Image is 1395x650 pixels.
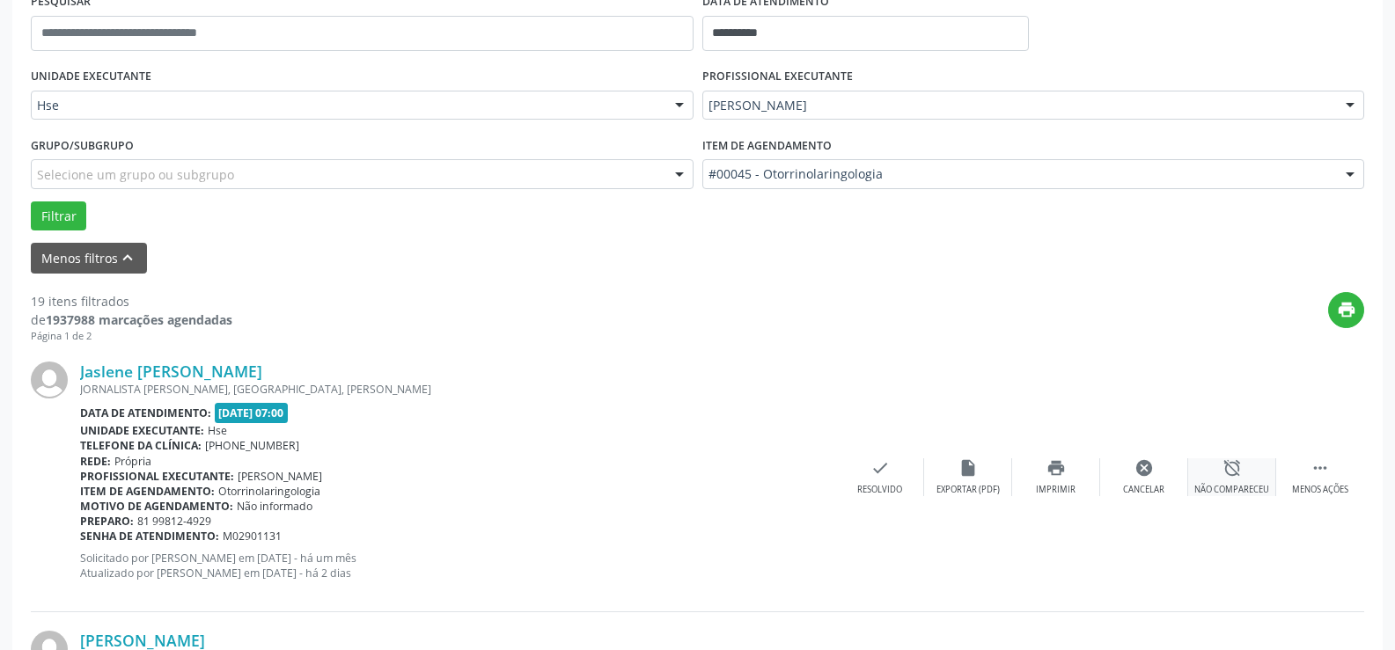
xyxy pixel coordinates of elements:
[1292,484,1348,496] div: Menos ações
[37,165,234,184] span: Selecione um grupo ou subgrupo
[958,458,978,478] i: insert_drive_file
[857,484,902,496] div: Resolvido
[31,310,232,329] div: de
[709,165,1329,183] span: #00045 - Otorrinolaringologia
[709,97,1329,114] span: [PERSON_NAME]
[936,484,1000,496] div: Exportar (PDF)
[1222,458,1242,478] i: alarm_off
[1046,458,1066,478] i: print
[208,423,227,438] span: Hse
[31,63,151,91] label: UNIDADE EXECUTANTE
[80,551,836,581] p: Solicitado por [PERSON_NAME] em [DATE] - há um mês Atualizado por [PERSON_NAME] em [DATE] - há 2 ...
[80,499,233,514] b: Motivo de agendamento:
[80,454,111,469] b: Rede:
[80,423,204,438] b: Unidade executante:
[118,248,137,267] i: keyboard_arrow_up
[1328,292,1364,328] button: print
[870,458,890,478] i: check
[223,529,282,544] span: M02901131
[46,311,232,328] strong: 1937988 marcações agendadas
[31,132,134,159] label: Grupo/Subgrupo
[237,499,312,514] span: Não informado
[218,484,320,499] span: Otorrinolaringologia
[37,97,657,114] span: Hse
[114,454,151,469] span: Própria
[205,438,299,453] span: [PHONE_NUMBER]
[80,382,836,397] div: JORNALISTA [PERSON_NAME], [GEOGRAPHIC_DATA], [PERSON_NAME]
[80,405,211,420] b: Data de atendimento:
[31,362,68,398] img: img
[31,243,147,274] button: Menos filtroskeyboard_arrow_up
[1036,484,1076,496] div: Imprimir
[31,329,232,344] div: Página 1 de 2
[80,438,202,453] b: Telefone da clínica:
[215,403,289,423] span: [DATE] 07:00
[31,201,86,231] button: Filtrar
[80,529,219,544] b: Senha de atendimento:
[80,469,234,484] b: Profissional executante:
[238,469,322,484] span: [PERSON_NAME]
[137,514,211,529] span: 81 99812-4929
[1123,484,1164,496] div: Cancelar
[1311,458,1330,478] i: 
[702,63,853,91] label: PROFISSIONAL EXECUTANTE
[1194,484,1269,496] div: Não compareceu
[702,132,832,159] label: Item de agendamento
[1134,458,1154,478] i: cancel
[80,484,215,499] b: Item de agendamento:
[80,362,262,381] a: Jaslene [PERSON_NAME]
[80,514,134,529] b: Preparo:
[80,631,205,650] a: [PERSON_NAME]
[1337,300,1356,319] i: print
[31,292,232,310] div: 19 itens filtrados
